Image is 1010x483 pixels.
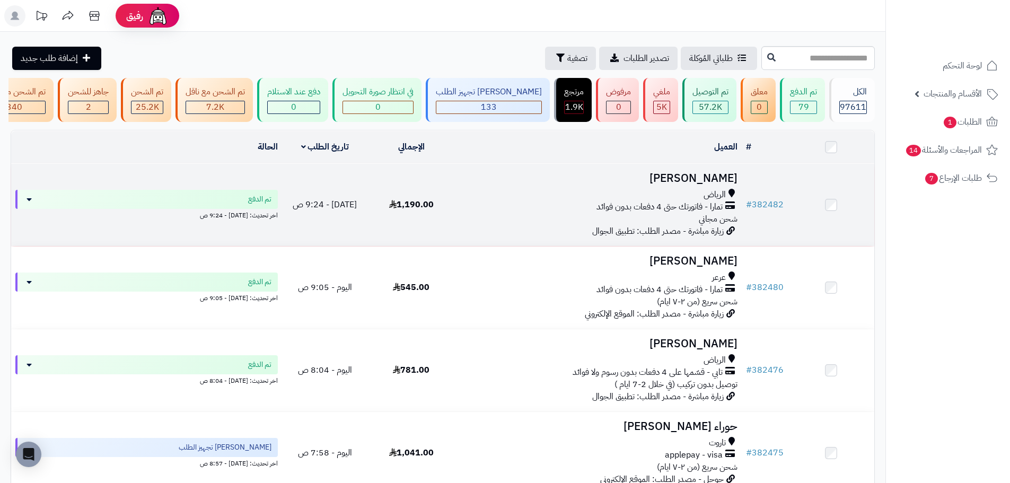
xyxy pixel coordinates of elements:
div: في انتظار صورة التحويل [342,86,414,98]
div: تم الشحن مع ناقل [186,86,245,98]
span: 79 [798,101,809,113]
a: تم الشحن 25.2K [119,78,173,122]
div: 7222 [186,101,244,113]
div: تم الشحن [131,86,163,98]
div: 57231 [693,101,728,113]
div: 1856 [565,101,583,113]
a: #382480 [746,281,784,294]
div: دفع عند الاستلام [267,86,320,98]
span: طلباتي المُوكلة [689,52,733,65]
h3: [PERSON_NAME] [459,255,737,267]
span: زيارة مباشرة - مصدر الطلب: تطبيق الجوال [592,390,724,403]
span: تمارا - فاتورتك حتى 4 دفعات بدون فوائد [596,201,723,213]
span: تصفية [567,52,587,65]
span: 0 [757,101,762,113]
img: logo-2.png [938,30,1000,52]
a: تحديثات المنصة [28,5,55,29]
a: تم الشحن مع ناقل 7.2K [173,78,255,122]
span: إضافة طلب جديد [21,52,78,65]
a: [PERSON_NAME] تجهيز الطلب 133 [424,78,552,122]
span: 2 [86,101,91,113]
span: 1,190.00 [389,198,434,211]
span: 7 [925,173,938,185]
span: تابي - قسّمها على 4 دفعات بدون رسوم ولا فوائد [573,366,723,379]
span: تم الدفع [248,194,271,205]
div: [PERSON_NAME] تجهيز الطلب [436,86,542,98]
span: زيارة مباشرة - مصدر الطلب: الموقع الإلكتروني [585,308,724,320]
div: Open Intercom Messenger [16,442,41,467]
h3: حوراء [PERSON_NAME] [459,420,737,433]
a: طلباتي المُوكلة [681,47,757,70]
div: اخر تحديث: [DATE] - 8:04 ص [15,374,278,385]
span: اليوم - 8:04 ص [298,364,352,376]
a: #382482 [746,198,784,211]
a: تاريخ الطلب [301,140,349,153]
a: تم الدفع 79 [778,78,827,122]
div: مرتجع [564,86,584,98]
div: تم التوصيل [692,86,728,98]
a: المراجعات والأسئلة14 [892,137,1004,163]
span: # [746,198,752,211]
a: تصدير الطلبات [599,47,678,70]
span: زيارة مباشرة - مصدر الطلب: تطبيق الجوال [592,225,724,238]
a: ملغي 5K [641,78,680,122]
h3: [PERSON_NAME] [459,338,737,350]
a: الإجمالي [398,140,425,153]
img: ai-face.png [147,5,169,27]
div: اخر تحديث: [DATE] - 8:57 ص [15,457,278,468]
div: 0 [343,101,413,113]
div: 0 [607,101,630,113]
span: تصدير الطلبات [623,52,669,65]
div: مرفوض [606,86,631,98]
div: 133 [436,101,541,113]
span: الرياض [704,354,726,366]
div: 79 [791,101,816,113]
div: 5011 [654,101,670,113]
span: 0 [291,101,296,113]
a: مرفوض 0 [594,78,641,122]
span: 1,041.00 [389,446,434,459]
span: 14 [906,145,921,156]
a: لوحة التحكم [892,53,1004,78]
span: طلبات الإرجاع [924,171,982,186]
a: مرتجع 1.9K [552,78,594,122]
a: الطلبات1 [892,109,1004,135]
span: الرياض [704,189,726,201]
span: 0 [616,101,621,113]
a: #382475 [746,446,784,459]
span: applepay - visa [665,449,723,461]
div: 0 [751,101,767,113]
a: تم التوصيل 57.2K [680,78,739,122]
span: # [746,364,752,376]
div: 0 [268,101,320,113]
div: معلق [751,86,768,98]
a: إضافة طلب جديد [12,47,101,70]
span: 5K [656,101,667,113]
span: 133 [481,101,497,113]
div: اخر تحديث: [DATE] - 9:24 ص [15,209,278,220]
span: تم الدفع [248,359,271,370]
span: شحن مجاني [699,213,737,225]
span: # [746,281,752,294]
span: # [746,446,752,459]
div: 2 [68,101,108,113]
span: عرعر [712,271,726,284]
span: تاروت [709,437,726,449]
a: # [746,140,751,153]
span: لوحة التحكم [943,58,982,73]
a: جاهز للشحن 2 [56,78,119,122]
span: 1 [944,117,956,128]
div: اخر تحديث: [DATE] - 9:05 ص [15,292,278,303]
span: 57.2K [699,101,722,113]
span: [PERSON_NAME] تجهيز الطلب [179,442,271,453]
span: الطلبات [943,115,982,129]
span: شحن سريع (من ٢-٧ ايام) [657,295,737,308]
span: 0 [375,101,381,113]
span: 545.00 [393,281,429,294]
a: معلق 0 [739,78,778,122]
div: الكل [839,86,867,98]
span: 1.9K [565,101,583,113]
span: اليوم - 9:05 ص [298,281,352,294]
div: 25215 [131,101,163,113]
span: رفيق [126,10,143,22]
